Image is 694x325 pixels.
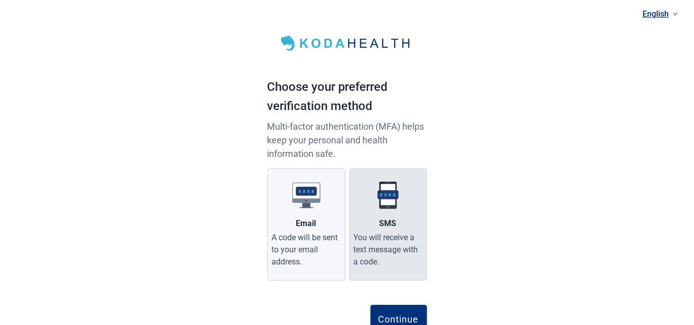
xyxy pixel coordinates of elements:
[379,314,419,324] div: Continue
[380,218,397,230] div: SMS
[275,32,418,55] img: Koda Health
[673,12,678,17] span: down
[354,232,422,268] div: You will receive a text message with a code.
[272,232,341,268] div: A code will be sent to your email address.
[268,120,427,160] p: Multi-factor authentication (MFA) helps keep your personal and health information safe.
[638,6,682,22] a: Current language: English
[296,218,316,230] div: Email
[268,78,427,120] h1: Choose your preferred verification method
